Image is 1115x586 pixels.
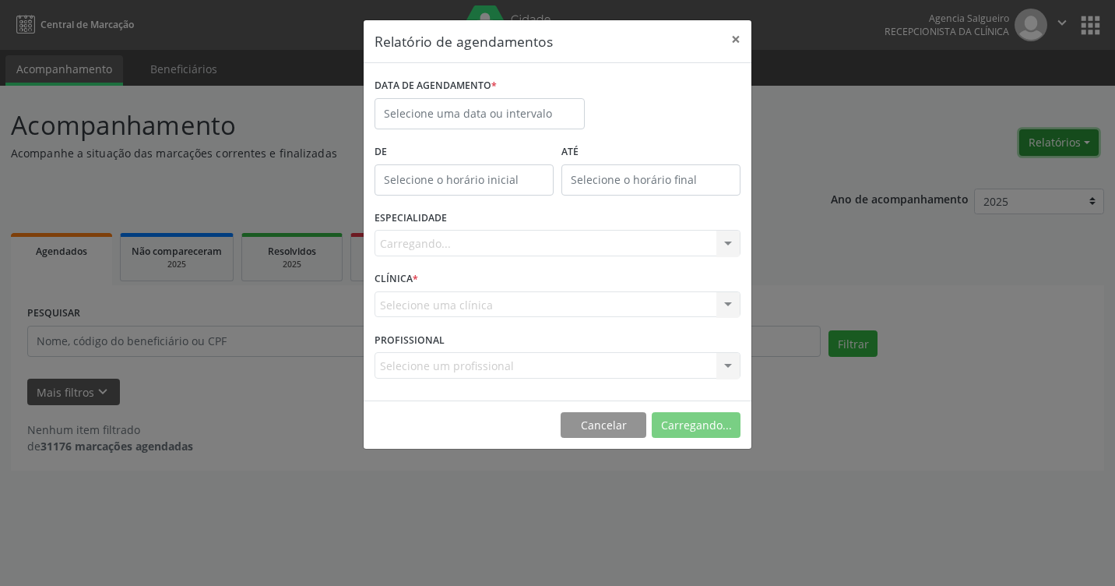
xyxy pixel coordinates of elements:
button: Carregando... [652,412,740,439]
input: Selecione uma data ou intervalo [375,98,585,129]
h5: Relatório de agendamentos [375,31,553,51]
label: ATÉ [561,140,740,164]
label: De [375,140,554,164]
label: CLÍNICA [375,267,418,291]
input: Selecione o horário inicial [375,164,554,196]
input: Selecione o horário final [561,164,740,196]
label: ESPECIALIDADE [375,207,447,231]
button: Cancelar [561,412,646,439]
label: PROFISSIONAL [375,328,445,352]
label: DATA DE AGENDAMENTO [375,74,497,98]
button: Close [720,20,751,58]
